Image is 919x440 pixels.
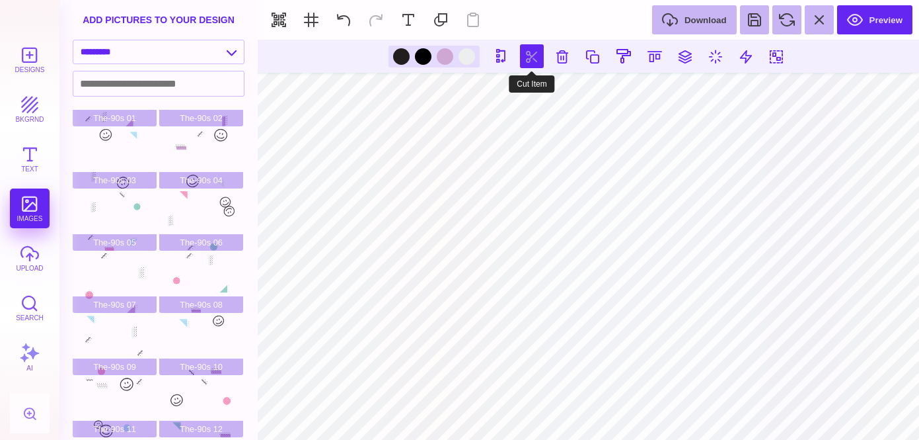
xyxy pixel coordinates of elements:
[159,359,243,375] span: The-90s 10
[73,296,157,313] span: The-90s 07
[159,172,243,189] span: The-90s 04
[159,421,243,437] span: The-90s 12
[73,234,157,251] span: The-90s 05
[652,5,737,34] button: Download
[837,5,912,34] button: Preview
[73,421,157,437] span: The-90s 11
[73,110,157,126] span: The-90s 01
[10,238,50,278] button: upload
[10,40,50,79] button: Designs
[10,139,50,179] button: Text
[159,296,243,313] span: The-90s 08
[73,172,157,189] span: The-90s 03
[10,337,50,377] button: AI
[159,110,243,126] span: The-90s 02
[10,89,50,129] button: bkgrnd
[73,359,157,375] span: The-90s 09
[10,288,50,328] button: Search
[159,234,243,251] span: The-90s 06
